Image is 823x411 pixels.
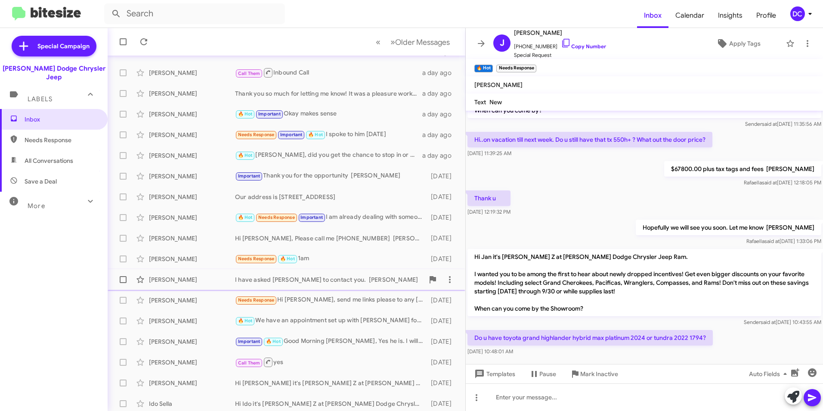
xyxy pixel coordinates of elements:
div: [PERSON_NAME] [149,172,235,181]
div: a day ago [422,89,458,98]
div: [PERSON_NAME] [149,89,235,98]
span: Sender [DATE] 11:35:56 AM [745,121,821,127]
span: Rafaella [DATE] 1:33:06 PM [746,238,821,244]
div: Hi [PERSON_NAME], send me links please to any [DATE]-[DATE] Grand Cherokee L Summit/[GEOGRAPHIC_D... [235,295,427,305]
p: Hi Jan it's [PERSON_NAME] Z at [PERSON_NAME] Dodge Chrysler Jeep Ram. I wanted you to be among th... [467,249,821,316]
span: Apply Tags [729,36,761,51]
span: » [390,37,395,47]
div: a day ago [422,110,458,118]
div: Good Morning [PERSON_NAME], Yes he is. I will book a tentative for 5.00 [DATE]. [235,336,427,346]
p: Thank u [467,190,511,206]
span: Mark Inactive [580,366,618,382]
span: Needs Response [238,297,275,303]
p: Hopefully we will see you soon. Let me know [PERSON_NAME] [636,220,821,235]
a: Copy Number [561,43,606,50]
div: [DATE] [427,193,458,201]
span: Special Request [514,51,606,59]
span: Important [258,111,281,117]
span: said at [762,179,777,186]
span: Save a Deal [25,177,57,186]
span: J [500,36,504,50]
div: Thank you so much for letting me know! It was a pleasure working with you! [235,89,422,98]
div: [DATE] [427,296,458,305]
span: Needs Response [238,132,275,137]
div: [DATE] [427,255,458,263]
a: Insights [711,3,749,28]
span: Inbox [25,115,98,124]
input: Search [104,3,285,24]
button: DC [783,6,814,21]
div: [PERSON_NAME] [149,213,235,222]
span: Older Messages [395,37,450,47]
div: [DATE] [427,379,458,387]
span: « [376,37,381,47]
div: I have asked [PERSON_NAME] to contact you. [PERSON_NAME] [235,275,424,284]
div: [PERSON_NAME] [149,110,235,118]
span: [PERSON_NAME] [514,28,606,38]
div: Thank you for the opportunity [PERSON_NAME] [235,171,427,181]
small: Needs Response [496,65,536,72]
div: [PERSON_NAME] [149,151,235,160]
div: I spoke to him [DATE] [235,130,422,140]
span: Important [238,339,260,344]
div: DC [790,6,805,21]
a: Special Campaign [12,36,96,56]
span: 🔥 Hot [308,132,323,137]
div: [PERSON_NAME] [149,68,235,77]
a: Inbox [637,3,668,28]
span: [DATE] 12:19:32 PM [467,209,511,215]
span: Rafaella [DATE] 12:18:05 PM [744,179,821,186]
span: Labels [28,95,53,103]
p: $67800.00 plus tax tags and fees [PERSON_NAME] [664,161,821,177]
small: 🔥 Hot [474,65,493,72]
span: [PERSON_NAME] [474,81,523,89]
span: Call Them [238,71,260,76]
div: [PERSON_NAME], did you get the chance to stop in or did you want to reschedule? [235,150,422,160]
span: Needs Response [25,136,98,144]
div: a day ago [422,151,458,160]
span: Text [474,98,486,106]
span: More [28,202,45,210]
span: Call Them [238,360,260,366]
span: Needs Response [258,215,295,220]
span: Important [280,132,303,137]
div: Our address is [STREET_ADDRESS] [235,193,427,201]
button: Next [385,33,455,51]
span: 🔥 Hot [238,215,253,220]
div: 1am [235,254,427,264]
div: [PERSON_NAME] [149,234,235,243]
button: Pause [522,366,563,382]
span: Auto Fields [749,366,790,382]
div: [DATE] [427,358,458,367]
div: Hi Ido it's [PERSON_NAME] Z at [PERSON_NAME] Dodge Chrysler Jeep Ram. We're kicking off September... [235,399,427,408]
div: [PERSON_NAME] [149,296,235,305]
div: Okay makes sense [235,109,422,119]
a: Calendar [668,3,711,28]
span: Pause [539,366,556,382]
div: [DATE] [427,234,458,243]
p: Hi..on vacation till next week. Do u still have that tx 550h+ ? What out the door price? [467,132,712,147]
span: 🔥 Hot [266,339,281,344]
div: [DATE] [427,337,458,346]
button: Auto Fields [742,366,797,382]
button: Apply Tags [694,36,782,51]
p: Do u have toyota grand highlander hybrid max platinum 2024 or tundra 2022 1794? [467,330,713,346]
nav: Page navigation example [371,33,455,51]
span: said at [761,319,776,325]
div: [PERSON_NAME] [149,337,235,346]
div: [PERSON_NAME] [149,358,235,367]
span: 🔥 Hot [238,111,253,117]
div: [PERSON_NAME] [149,193,235,201]
div: We have an appointment set up with [PERSON_NAME] for [DATE] at 5:30 pm. [235,316,427,326]
span: Sender [DATE] 10:43:55 AM [744,319,821,325]
div: Inbound Call [235,67,422,78]
span: Profile [749,3,783,28]
span: Special Campaign [37,42,90,50]
div: a day ago [422,131,458,139]
span: Templates [473,366,515,382]
button: Templates [466,366,522,382]
div: [DATE] [427,399,458,408]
